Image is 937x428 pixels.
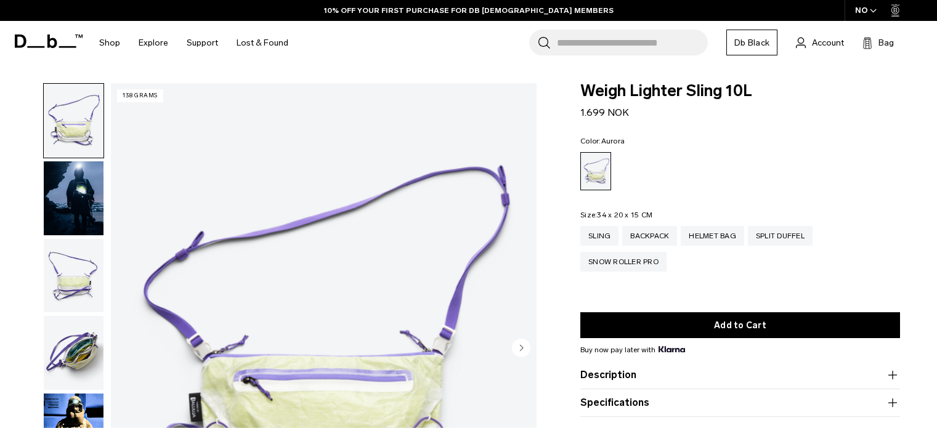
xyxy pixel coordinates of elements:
button: Add to Cart [580,312,900,338]
img: {"height" => 20, "alt" => "Klarna"} [659,346,685,352]
button: Specifications [580,395,900,410]
button: Description [580,368,900,382]
img: Weigh_Lighter_Sling_10L_2.png [44,239,103,313]
p: 138 grams [117,89,163,102]
img: Weigh_Lighter_Sling_10L_3.png [44,316,103,390]
img: Weigh_Lighter_Sling_10L_1.png [44,84,103,158]
a: Account [796,35,844,50]
span: 1.699 NOK [580,107,629,118]
button: Next slide [512,338,530,359]
a: Explore [139,21,168,65]
a: Split Duffel [748,226,813,246]
button: Weigh_Lighter_Sling_10L_3.png [43,315,104,390]
a: Helmet Bag [681,226,744,246]
span: Bag [878,36,894,49]
a: Shop [99,21,120,65]
button: Bag [862,35,894,50]
a: Lost & Found [237,21,288,65]
a: Aurora [580,152,611,190]
a: Snow Roller Pro [580,252,667,272]
legend: Color: [580,137,625,145]
a: Db Black [726,30,777,55]
img: Weigh_Lighter_Sling_10L_Lifestyle.png [44,161,103,235]
span: Aurora [601,137,625,145]
button: Weigh_Lighter_Sling_10L_1.png [43,83,104,158]
a: Backpack [622,226,677,246]
nav: Main Navigation [90,21,298,65]
a: Sling [580,226,619,246]
button: Weigh_Lighter_Sling_10L_2.png [43,238,104,313]
span: Weigh Lighter Sling 10L [580,83,900,99]
legend: Size: [580,211,652,219]
button: Weigh_Lighter_Sling_10L_Lifestyle.png [43,161,104,236]
a: 10% OFF YOUR FIRST PURCHASE FOR DB [DEMOGRAPHIC_DATA] MEMBERS [324,5,614,16]
span: 34 x 20 x 15 CM [597,211,652,219]
span: Buy now pay later with [580,344,685,355]
span: Account [812,36,844,49]
a: Support [187,21,218,65]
